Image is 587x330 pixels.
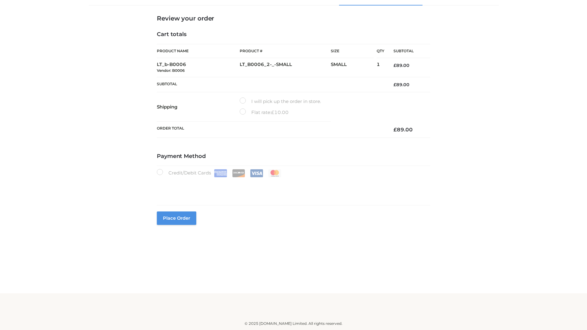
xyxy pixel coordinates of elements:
button: Place order [157,211,196,225]
img: Mastercard [268,169,281,177]
th: Subtotal [157,77,384,92]
h4: Payment Method [157,153,430,160]
h4: Cart totals [157,31,430,38]
td: SMALL [331,58,377,77]
bdi: 89.00 [393,82,409,87]
label: Flat rate: [240,108,289,116]
td: 1 [377,58,384,77]
img: Discover [232,169,245,177]
bdi: 89.00 [393,63,409,68]
th: Shipping [157,92,240,122]
th: Product Name [157,44,240,58]
span: £ [393,82,396,87]
label: I will pick up the order in store. [240,97,321,105]
bdi: 89.00 [393,127,413,133]
span: £ [271,109,274,115]
th: Order Total [157,122,384,138]
label: Credit/Debit Cards [157,169,282,177]
th: Product # [240,44,331,58]
td: LT_b-B0006 [157,58,240,77]
div: © 2025 [DOMAIN_NAME] Limited. All rights reserved. [91,321,496,327]
td: LT_B0006_2-_-SMALL [240,58,331,77]
span: £ [393,63,396,68]
span: £ [393,127,397,133]
th: Size [331,44,374,58]
h3: Review your order [157,15,430,22]
img: Amex [214,169,227,177]
small: Vendor: B0006 [157,68,185,73]
img: Visa [250,169,263,177]
iframe: Secure payment input frame [156,176,429,198]
th: Qty [377,44,384,58]
bdi: 10.00 [271,109,289,115]
th: Subtotal [384,44,430,58]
